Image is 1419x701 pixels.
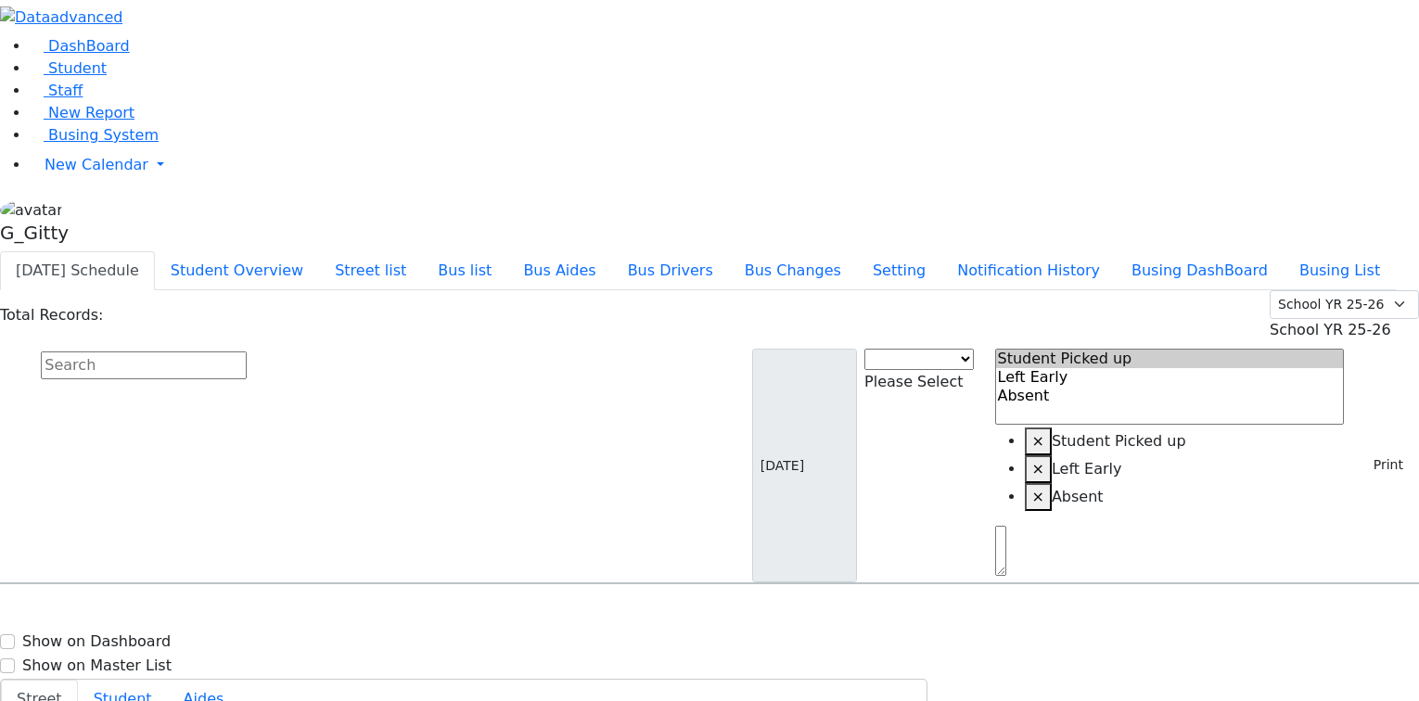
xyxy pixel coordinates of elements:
[1116,251,1284,290] button: Busing DashBoard
[1025,483,1345,511] li: Absent
[864,373,963,390] span: Please Select
[22,631,171,653] label: Show on Dashboard
[1052,432,1186,450] span: Student Picked up
[996,387,1344,405] option: Absent
[30,147,1419,184] a: New Calendar
[30,59,107,77] a: Student
[1025,455,1052,483] button: Remove item
[1052,460,1122,478] span: Left Early
[857,251,941,290] button: Setting
[996,350,1344,368] option: Student Picked up
[1270,321,1391,338] span: School YR 25-26
[1025,427,1345,455] li: Student Picked up
[30,126,159,144] a: Busing System
[1270,290,1419,319] select: Default select example
[1032,432,1044,450] span: ×
[45,156,148,173] span: New Calendar
[48,59,107,77] span: Student
[1025,483,1052,511] button: Remove item
[1025,455,1345,483] li: Left Early
[48,82,83,99] span: Staff
[729,251,857,290] button: Bus Changes
[1025,427,1052,455] button: Remove item
[30,104,134,121] a: New Report
[48,37,130,55] span: DashBoard
[1284,251,1396,290] button: Busing List
[1052,488,1104,505] span: Absent
[1032,460,1044,478] span: ×
[22,655,172,677] label: Show on Master List
[996,368,1344,387] option: Left Early
[30,82,83,99] a: Staff
[30,37,130,55] a: DashBoard
[48,126,159,144] span: Busing System
[941,251,1116,290] button: Notification History
[1351,451,1412,479] button: Print
[612,251,729,290] button: Bus Drivers
[155,251,319,290] button: Student Overview
[995,526,1006,576] textarea: Search
[48,104,134,121] span: New Report
[507,251,611,290] button: Bus Aides
[1032,488,1044,505] span: ×
[41,351,247,379] input: Search
[319,251,422,290] button: Street list
[422,251,507,290] button: Bus list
